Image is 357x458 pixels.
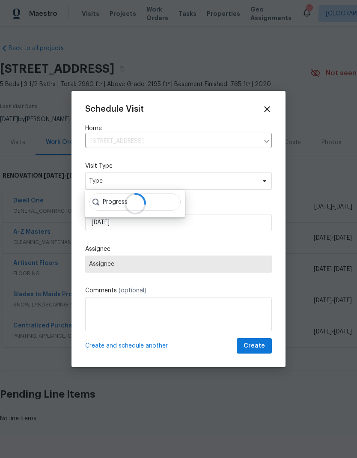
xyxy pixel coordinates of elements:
[85,245,272,253] label: Assignee
[89,261,268,268] span: Assignee
[85,162,272,170] label: Visit Type
[237,338,272,354] button: Create
[244,341,265,351] span: Create
[89,177,256,185] span: Type
[262,104,272,114] span: Close
[119,288,146,294] span: (optional)
[85,342,168,350] span: Create and schedule another
[85,286,272,295] label: Comments
[85,105,144,113] span: Schedule Visit
[85,214,272,231] input: M/D/YYYY
[85,135,259,148] input: Enter in an address
[85,124,272,133] label: Home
